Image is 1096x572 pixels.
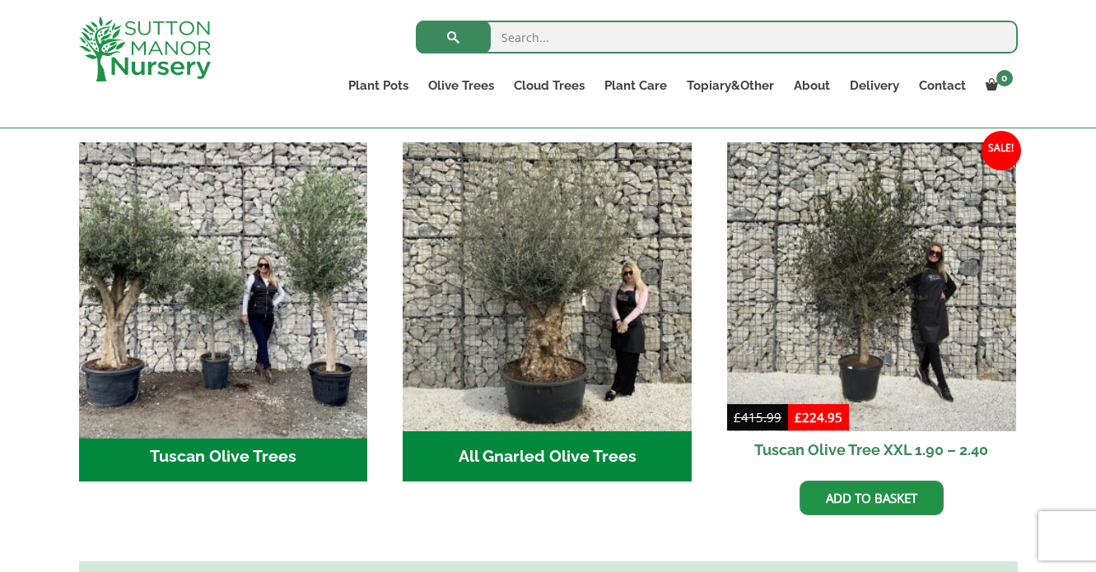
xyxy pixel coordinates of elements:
a: Delivery [840,74,909,97]
a: Sale! Tuscan Olive Tree XXL 1.90 – 2.40 [727,142,1016,468]
a: Olive Trees [418,74,504,97]
a: Visit product category All Gnarled Olive Trees [403,142,692,481]
h2: Tuscan Olive Tree XXL 1.90 – 2.40 [727,431,1016,468]
a: Add to basket: “Tuscan Olive Tree XXL 1.90 - 2.40” [800,481,944,515]
a: Plant Care [595,74,677,97]
h2: Tuscan Olive Trees [79,431,368,482]
span: Sale! [982,131,1021,170]
h2: All Gnarled Olive Trees [403,431,692,482]
img: Tuscan Olive Tree XXL 1.90 - 2.40 [727,142,1016,431]
bdi: 415.99 [734,409,781,426]
a: Topiary&Other [677,74,784,97]
input: Search... [416,21,1018,53]
bdi: 224.95 [795,409,842,426]
span: 0 [996,70,1013,86]
span: £ [795,409,802,426]
img: logo [79,16,211,81]
a: Plant Pots [338,74,418,97]
a: Contact [909,74,976,97]
a: Visit product category Tuscan Olive Trees [79,142,368,481]
a: Cloud Trees [504,74,595,97]
img: Tuscan Olive Trees [72,135,375,438]
img: All Gnarled Olive Trees [403,142,692,431]
a: About [784,74,840,97]
a: 0 [976,74,1018,97]
span: £ [734,409,741,426]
